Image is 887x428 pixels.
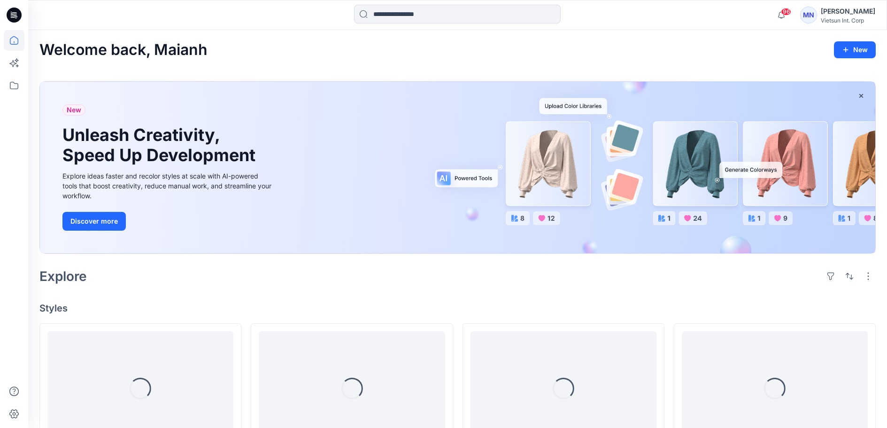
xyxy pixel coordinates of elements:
h2: Explore [39,269,87,284]
div: MN [800,7,817,23]
h4: Styles [39,303,876,314]
h1: Unleash Creativity, Speed Up Development [62,125,260,165]
a: Discover more [62,212,274,231]
div: [PERSON_NAME] [821,6,875,17]
span: New [67,104,81,116]
span: 96 [781,8,791,16]
button: Discover more [62,212,126,231]
h2: Welcome back, Maianh [39,41,208,59]
div: Explore ideas faster and recolor styles at scale with AI-powered tools that boost creativity, red... [62,171,274,201]
button: New [834,41,876,58]
div: Vietsun Int. Corp [821,17,875,24]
